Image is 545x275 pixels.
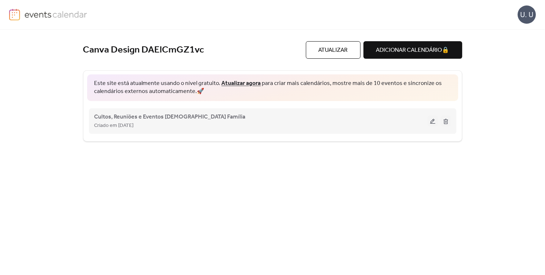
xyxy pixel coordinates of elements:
img: logo-type [24,9,87,20]
a: Canva Design DAElCmGZ1vc [83,44,205,56]
span: Criado em [DATE] [94,121,134,130]
div: U. U [518,5,536,24]
span: Cultos, Reuniões e Eventos [DEMOGRAPHIC_DATA] Família [94,113,246,121]
a: Atualizar agora [222,78,261,89]
span: Este site está atualmente usando o nível gratuito. para criar mais calendários, mostre mais de 10... [94,80,451,96]
img: logo [9,9,20,20]
button: Atualizar [306,41,361,59]
a: Cultos, Reuniões e Eventos [DEMOGRAPHIC_DATA] Família [94,115,246,119]
span: Atualizar [319,46,348,55]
